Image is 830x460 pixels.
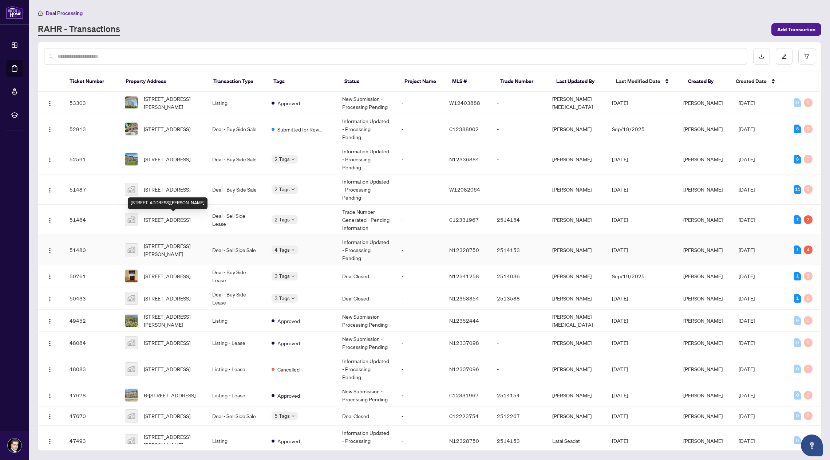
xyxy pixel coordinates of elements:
[794,98,801,107] div: 0
[47,439,53,444] img: Logo
[144,391,195,399] span: B-[STREET_ADDRESS]
[449,126,479,132] span: C12388002
[491,174,546,205] td: -
[47,127,53,133] img: Logo
[339,71,399,92] th: Status
[546,174,606,205] td: [PERSON_NAME]
[277,339,300,347] span: Approved
[125,314,138,327] img: thumbnail-img
[546,287,606,310] td: [PERSON_NAME]
[449,186,480,193] span: W12082064
[396,384,443,406] td: -
[794,185,801,194] div: 11
[47,414,53,420] img: Logo
[47,274,53,280] img: Logo
[683,317,723,324] span: [PERSON_NAME]
[491,426,546,456] td: 2514153
[449,392,479,398] span: C12331967
[125,97,138,109] img: thumbnail-img
[125,337,138,349] img: thumbnail-img
[449,295,479,302] span: N12358354
[206,265,266,287] td: Deal - Buy Side Lease
[776,48,793,65] button: edit
[612,317,628,324] span: [DATE]
[396,265,443,287] td: -
[683,295,723,302] span: [PERSON_NAME]
[396,235,443,265] td: -
[44,123,56,135] button: Logo
[804,272,813,280] div: 0
[612,413,628,419] span: [DATE]
[801,435,823,456] button: Open asap
[125,123,138,135] img: thumbnail-img
[449,156,479,162] span: N12336884
[47,157,53,163] img: Logo
[44,389,56,401] button: Logo
[291,248,295,252] span: down
[44,153,56,165] button: Logo
[794,155,801,164] div: 8
[612,339,628,346] span: [DATE]
[546,332,606,354] td: [PERSON_NAME]
[64,174,119,205] td: 51487
[47,341,53,346] img: Logo
[396,92,443,114] td: -
[206,235,266,265] td: Deal - Sell Side Sale
[546,92,606,114] td: [PERSON_NAME][MEDICAL_DATA]
[144,339,190,347] span: [STREET_ADDRESS]
[64,265,119,287] td: 50761
[144,365,190,373] span: [STREET_ADDRESS]
[44,410,56,422] button: Logo
[491,144,546,174] td: -
[794,365,801,373] div: 0
[277,125,325,133] span: Submitted for Review
[125,270,138,282] img: thumbnail-img
[38,11,43,16] span: home
[739,366,755,372] span: [DATE]
[206,205,266,235] td: Deal - Sell Side Lease
[449,437,479,444] span: N12328750
[125,213,138,226] img: thumbnail-img
[804,338,813,347] div: 0
[44,244,56,256] button: Logo
[64,235,119,265] td: 51480
[277,437,300,445] span: Approved
[47,296,53,302] img: Logo
[47,217,53,223] img: Logo
[396,287,443,310] td: -
[546,205,606,235] td: [PERSON_NAME]
[8,439,21,452] img: Profile Icon
[207,71,268,92] th: Transaction Type
[64,92,119,114] td: 53303
[274,155,290,163] span: 2 Tags
[64,354,119,384] td: 48083
[336,265,396,287] td: Deal Closed
[38,23,120,36] a: RAHR - Transactions
[6,5,23,19] img: logo
[794,436,801,445] div: 0
[804,98,813,107] div: 0
[491,406,546,426] td: 2512267
[206,92,266,114] td: Listing
[449,339,479,346] span: N12337098
[449,413,479,419] span: C12223754
[446,71,494,92] th: MLS #
[804,316,813,325] div: 0
[44,184,56,195] button: Logo
[396,426,443,456] td: -
[739,247,755,253] span: [DATE]
[612,273,645,279] span: Sep/19/2025
[739,437,755,444] span: [DATE]
[274,272,290,280] span: 3 Tags
[128,197,207,209] div: [STREET_ADDRESS][PERSON_NAME]
[804,365,813,373] div: 0
[794,125,801,133] div: 8
[610,71,682,92] th: Last Modified Date
[491,287,546,310] td: 2513588
[612,156,628,162] span: [DATE]
[206,310,266,332] td: Listing
[336,174,396,205] td: Information Updated - Processing Pending
[336,354,396,384] td: Information Updated - Processing Pending
[396,406,443,426] td: -
[782,54,787,59] span: edit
